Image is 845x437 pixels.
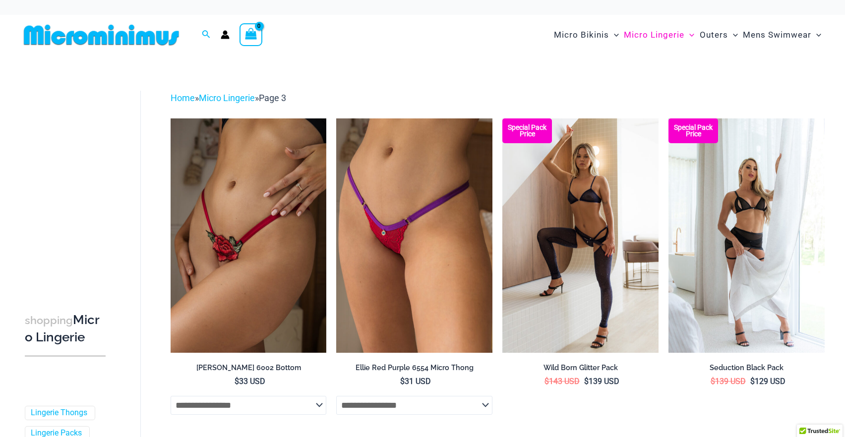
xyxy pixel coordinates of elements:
[728,22,738,48] span: Menu Toggle
[235,377,239,386] span: $
[502,118,659,352] a: Wild Born Glitter Ink 1122 Top 605 Bottom 552 Tights 02 Wild Born Glitter Ink 1122 Top 605 Bottom...
[20,24,183,46] img: MM SHOP LOGO FLAT
[668,124,718,137] b: Special Pack Price
[25,314,73,327] span: shopping
[171,363,327,373] h2: [PERSON_NAME] 6002 Bottom
[711,377,746,386] bdi: 139 USD
[668,363,825,373] h2: Seduction Black Pack
[609,22,619,48] span: Menu Toggle
[31,408,87,418] a: Lingerie Thongs
[750,377,785,386] bdi: 129 USD
[336,363,492,373] h2: Ellie Red Purple 6554 Micro Thong
[621,20,697,50] a: Micro LingerieMenu ToggleMenu Toggle
[700,22,728,48] span: Outers
[684,22,694,48] span: Menu Toggle
[502,124,552,137] b: Special Pack Price
[502,363,659,376] a: Wild Born Glitter Pack
[202,29,211,41] a: Search icon link
[171,363,327,376] a: [PERSON_NAME] 6002 Bottom
[668,118,825,352] img: Seduction Black 1034 Bra 6034 Bottom 5019 skirt 11
[697,20,740,50] a: OutersMenu ToggleMenu Toggle
[584,377,619,386] bdi: 139 USD
[551,20,621,50] a: Micro BikinisMenu ToggleMenu Toggle
[336,363,492,376] a: Ellie Red Purple 6554 Micro Thong
[25,312,106,346] h3: Micro Lingerie
[25,83,114,281] iframe: TrustedSite Certified
[544,377,549,386] span: $
[668,118,825,352] a: Seduction Black 1034 Bra 6034 Bottom 5019 skirt 11 Seduction Black 1034 Bra 6034 Bottom 5019 skir...
[550,18,825,52] nav: Site Navigation
[544,377,580,386] bdi: 143 USD
[235,377,265,386] bdi: 33 USD
[336,118,492,352] img: Ellie RedPurple 6554 Micro Thong 04
[221,30,230,39] a: Account icon link
[811,22,821,48] span: Menu Toggle
[171,93,286,103] span: » »
[502,118,659,352] img: Wild Born Glitter Ink 1122 Top 605 Bottom 552 Tights 02
[240,23,262,46] a: View Shopping Cart, empty
[750,377,755,386] span: $
[171,93,195,103] a: Home
[400,377,405,386] span: $
[171,118,327,352] img: Carla Red 6002 Bottom 05
[668,363,825,376] a: Seduction Black Pack
[554,22,609,48] span: Micro Bikinis
[199,93,255,103] a: Micro Lingerie
[624,22,684,48] span: Micro Lingerie
[711,377,715,386] span: $
[584,377,589,386] span: $
[502,363,659,373] h2: Wild Born Glitter Pack
[336,118,492,352] a: Ellie RedPurple 6554 Micro Thong 04Ellie RedPurple 6554 Micro Thong 05Ellie RedPurple 6554 Micro ...
[400,377,431,386] bdi: 31 USD
[743,22,811,48] span: Mens Swimwear
[259,93,286,103] span: Page 3
[740,20,824,50] a: Mens SwimwearMenu ToggleMenu Toggle
[171,118,327,352] a: Carla Red 6002 Bottom 05Carla Red 6002 Bottom 03Carla Red 6002 Bottom 03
